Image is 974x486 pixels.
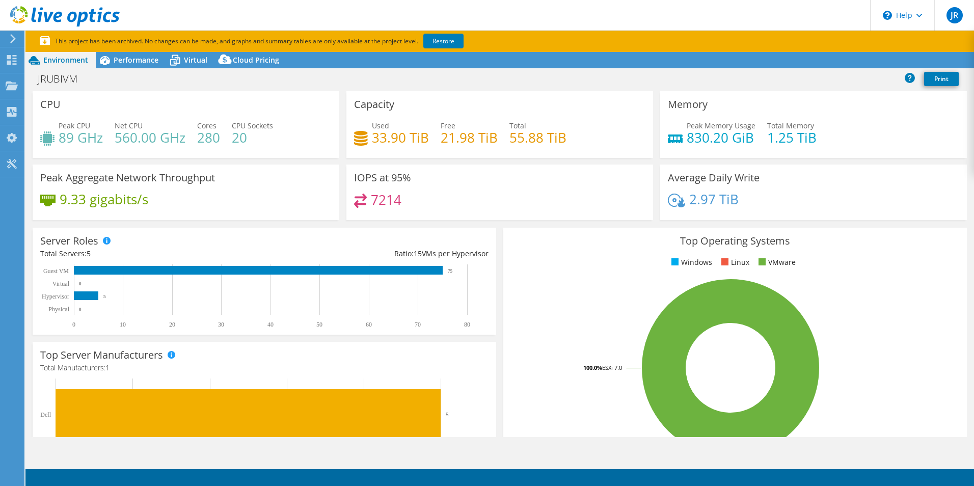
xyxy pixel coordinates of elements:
h3: IOPS at 95% [354,172,411,183]
h3: Top Operating Systems [511,235,959,247]
text: Dell [40,411,51,418]
tspan: 100.0% [583,364,602,371]
li: Linux [719,257,749,268]
h4: 280 [197,132,220,143]
p: This project has been archived. No changes can be made, and graphs and summary tables are only av... [40,36,539,47]
text: 20 [169,321,175,328]
span: Environment [43,55,88,65]
span: Peak Memory Usage [687,121,755,130]
h4: 2.97 TiB [689,194,739,205]
span: 15 [414,249,422,258]
text: Virtual [52,280,70,287]
h4: 20 [232,132,273,143]
h4: 89 GHz [59,132,103,143]
text: 50 [316,321,322,328]
div: Ratio: VMs per Hypervisor [264,248,489,259]
span: Total [509,121,526,130]
h4: 9.33 gigabits/s [60,194,148,205]
text: 80 [464,321,470,328]
span: JR [946,7,963,23]
h3: Top Server Manufacturers [40,349,163,361]
text: 0 [79,281,82,286]
span: Cores [197,121,217,130]
li: Windows [669,257,712,268]
text: 75 [448,268,453,274]
div: Total Servers: [40,248,264,259]
h3: Server Roles [40,235,98,247]
span: 1 [105,363,110,372]
h3: Memory [668,99,708,110]
text: 0 [79,307,82,312]
text: Hypervisor [42,293,69,300]
h1: JRUBIVM [33,73,93,85]
text: Physical [48,306,69,313]
h4: 33.90 TiB [372,132,429,143]
h4: 7214 [371,194,401,205]
h4: Total Manufacturers: [40,362,489,373]
a: Restore [423,34,464,48]
span: Free [441,121,455,130]
h4: 1.25 TiB [767,132,817,143]
li: VMware [756,257,796,268]
text: 60 [366,321,372,328]
tspan: ESXi 7.0 [602,364,622,371]
span: Total Memory [767,121,814,130]
span: Virtual [184,55,207,65]
span: Peak CPU [59,121,90,130]
h3: Average Daily Write [668,172,760,183]
text: Guest VM [43,267,69,275]
h4: 55.88 TiB [509,132,566,143]
svg: \n [883,11,892,20]
span: 5 [87,249,91,258]
span: CPU Sockets [232,121,273,130]
span: Cloud Pricing [233,55,279,65]
span: Used [372,121,389,130]
h3: CPU [40,99,61,110]
text: 5 [103,294,106,299]
h4: 830.20 GiB [687,132,755,143]
text: 30 [218,321,224,328]
h3: Peak Aggregate Network Throughput [40,172,215,183]
text: 0 [72,321,75,328]
span: Net CPU [115,121,143,130]
text: 40 [267,321,274,328]
text: 10 [120,321,126,328]
text: 70 [415,321,421,328]
text: 5 [446,411,449,417]
span: Performance [114,55,158,65]
h4: 560.00 GHz [115,132,185,143]
a: Print [924,72,959,86]
h3: Capacity [354,99,394,110]
h4: 21.98 TiB [441,132,498,143]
